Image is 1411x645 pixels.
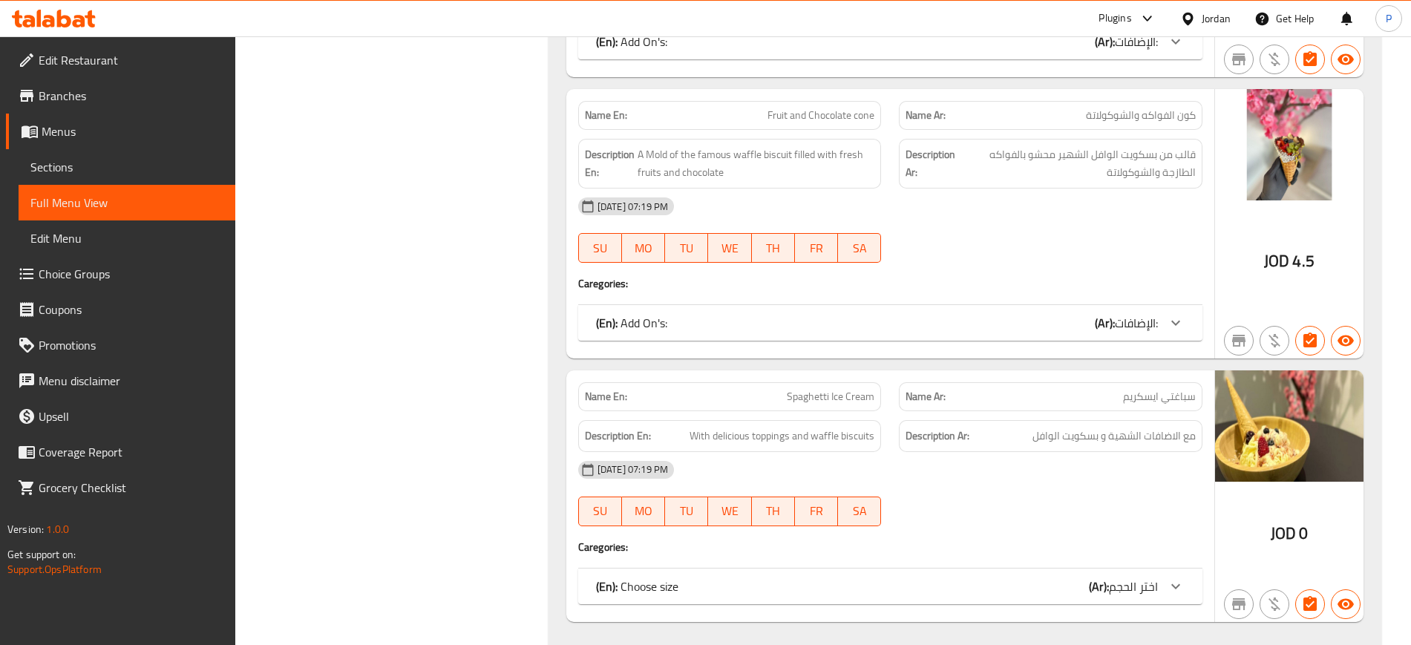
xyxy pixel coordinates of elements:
img: %D8%B3%D8%A8%D8%A7%D8%BA%D8%AA%D9%8A_%D8%A7%D9%8A%D8%B3_%D9%83%D8%B1%D9%8A%D9%8563890255696156257... [1215,370,1363,482]
b: (En): [596,575,618,597]
span: Grocery Checklist [39,479,223,497]
button: MO [622,497,665,526]
p: Add On's: [596,33,667,50]
strong: Description En: [585,427,651,445]
button: Available [1331,589,1361,619]
strong: Name En: [585,389,627,405]
a: Support.OpsPlatform [7,560,102,579]
strong: Description Ar: [906,427,969,445]
button: FR [795,497,838,526]
b: (Ar): [1089,575,1109,597]
button: Not branch specific item [1224,589,1254,619]
span: [DATE] 07:19 PM [592,200,674,214]
span: 1.0.0 [46,520,69,539]
strong: Name Ar: [906,389,946,405]
button: SA [838,233,881,263]
a: Coverage Report [6,434,235,470]
span: WE [714,500,745,522]
span: Menus [42,122,223,140]
button: SU [578,233,622,263]
img: Fruit_and_Chocolate_cone638905002972705514.jpg [1215,89,1363,200]
button: Purchased item [1260,45,1289,74]
span: Branches [39,87,223,105]
b: (En): [596,30,618,53]
span: الإضافات: [1115,30,1158,53]
span: Upsell [39,407,223,425]
a: Choice Groups [6,256,235,292]
span: SU [585,500,616,522]
span: WE [714,238,745,259]
span: اختر الحجم [1109,575,1158,597]
p: Add On's: [596,314,667,332]
span: Menu disclaimer [39,372,223,390]
div: Jordan [1202,10,1231,27]
button: FR [795,233,838,263]
a: Edit Restaurant [6,42,235,78]
button: Has choices [1295,45,1325,74]
a: Sections [19,149,235,185]
button: Not branch specific item [1224,45,1254,74]
b: (Ar): [1095,312,1115,334]
span: مع الاضافات الشهية و بسكويت الوافل [1032,427,1196,445]
button: Has choices [1295,326,1325,356]
a: Menus [6,114,235,149]
span: SU [585,238,616,259]
span: Coupons [39,301,223,318]
div: (En): Add On's:(Ar):الإضافات: [578,305,1202,341]
span: With delicious toppings and waffle biscuits [690,427,874,445]
span: الإضافات: [1115,312,1158,334]
button: Purchased item [1260,326,1289,356]
span: Fruit and Chocolate cone [767,108,874,123]
button: Has choices [1295,589,1325,619]
strong: Name Ar: [906,108,946,123]
h4: Caregories: [578,276,1202,291]
button: WE [708,497,751,526]
div: (En): Add On's:(Ar):الإضافات: [578,24,1202,59]
span: 0 [1299,519,1308,548]
span: Promotions [39,336,223,354]
span: FR [801,238,832,259]
button: MO [622,233,665,263]
button: TU [665,497,708,526]
button: Available [1331,326,1361,356]
button: Purchased item [1260,589,1289,619]
b: (Ar): [1095,30,1115,53]
strong: Description En: [585,145,635,182]
button: TH [752,497,795,526]
span: SA [844,238,875,259]
b: (En): [596,312,618,334]
button: SU [578,497,622,526]
span: Get support on: [7,545,76,564]
span: Full Menu View [30,194,223,212]
strong: Name En: [585,108,627,123]
span: TU [671,238,702,259]
span: MO [628,238,659,259]
span: JOD [1264,246,1289,275]
button: Available [1331,45,1361,74]
a: Menu disclaimer [6,363,235,399]
span: Sections [30,158,223,176]
button: Not branch specific item [1224,326,1254,356]
button: SA [838,497,881,526]
span: A Mold of the famous waffle biscuit filled with fresh fruits and chocolate [638,145,874,182]
a: Full Menu View [19,185,235,220]
span: TH [758,500,789,522]
span: P [1386,10,1392,27]
a: Branches [6,78,235,114]
span: FR [801,500,832,522]
span: Spaghetti Ice Cream [787,389,874,405]
a: Coupons [6,292,235,327]
a: Upsell [6,399,235,434]
span: كون الفواكه والشوكولاتة [1086,108,1196,123]
button: TU [665,233,708,263]
button: TH [752,233,795,263]
span: سباغتي ايسكريم [1123,389,1196,405]
div: (En): Choose size(Ar):اختر الحجم [578,569,1202,604]
a: Promotions [6,327,235,363]
h4: Caregories: [578,540,1202,554]
span: TH [758,238,789,259]
span: Edit Restaurant [39,51,223,69]
span: MO [628,500,659,522]
span: Edit Menu [30,229,223,247]
span: JOD [1271,519,1296,548]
